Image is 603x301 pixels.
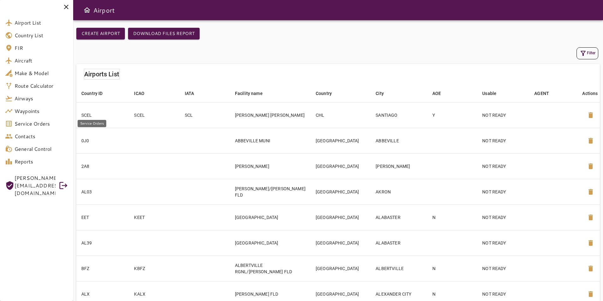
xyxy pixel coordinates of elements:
td: ABBEVILLE MUNI [230,128,311,153]
span: Contacts [15,133,68,140]
span: ICAO [134,90,153,97]
p: NOT READY [482,240,524,246]
div: ICAO [134,90,144,97]
td: Y [427,102,477,128]
div: AOE [432,90,441,97]
td: AL39 [76,230,129,256]
td: [GEOGRAPHIC_DATA] [311,230,371,256]
button: Delete Airport [583,108,598,123]
div: Facility name [235,90,263,97]
button: Filter [577,47,598,59]
span: Country ID [81,90,111,97]
button: Delete Airport [583,133,598,148]
div: City [376,90,384,97]
span: delete [587,239,594,247]
span: Service Orders [15,120,68,127]
button: Download Files Report [128,28,200,39]
span: AGENT [534,90,557,97]
p: NOT READY [482,214,524,221]
td: [GEOGRAPHIC_DATA] [311,256,371,281]
td: [GEOGRAPHIC_DATA] [230,204,311,230]
button: Delete Airport [583,159,598,174]
td: [PERSON_NAME]/[PERSON_NAME] FLD [230,179,311,204]
span: FIR [15,44,68,52]
button: Delete Airport [583,210,598,225]
td: [PERSON_NAME] [PERSON_NAME] [230,102,311,128]
p: NOT READY [482,291,524,297]
button: Open drawer [81,4,93,16]
td: AL03 [76,179,129,204]
td: SANTIAGO [371,102,427,128]
td: SCEL [76,102,129,128]
span: Reports [15,158,68,165]
td: SCL [180,102,230,128]
span: [PERSON_NAME][EMAIL_ADDRESS][DOMAIN_NAME] [15,174,56,197]
span: delete [587,137,594,145]
div: Country [316,90,332,97]
button: Delete Airport [583,261,598,276]
h6: Airport [93,5,115,15]
span: delete [587,290,594,298]
td: EET [76,204,129,230]
td: ALBERTVILLE RGNL/[PERSON_NAME] FLD [230,256,311,281]
span: Usable [482,90,505,97]
td: [GEOGRAPHIC_DATA] [311,204,371,230]
div: Usable [482,90,496,97]
td: CHL [311,102,371,128]
span: Airways [15,95,68,102]
span: delete [587,265,594,272]
div: Country ID [81,90,103,97]
button: Delete Airport [583,235,598,251]
span: delete [587,188,594,196]
span: Country List [15,32,68,39]
p: NOT READY [482,163,524,169]
td: ALABASTER [371,204,427,230]
td: ALBERTVILLE [371,256,427,281]
span: General Control [15,145,68,153]
h6: Airports List [84,69,119,79]
div: Service Orders [78,120,106,127]
td: 2A8 [76,153,129,179]
button: Delete Airport [583,184,598,199]
span: Aircraft [15,57,68,64]
td: [PERSON_NAME] [230,153,311,179]
td: 0J0 [76,128,129,153]
span: Waypoints [15,107,68,115]
td: AKRON [371,179,427,204]
p: NOT READY [482,112,524,118]
td: [PERSON_NAME] [371,153,427,179]
td: [GEOGRAPHIC_DATA] [311,179,371,204]
div: IATA [185,90,194,97]
td: ALABASTER [371,230,427,256]
td: SCEL [129,102,179,128]
span: Facility name [235,90,271,97]
td: N [427,204,477,230]
span: Country [316,90,340,97]
td: KEET [129,204,179,230]
span: City [376,90,392,97]
button: Create airport [76,28,125,39]
span: delete [587,162,594,170]
td: N [427,256,477,281]
p: NOT READY [482,189,524,195]
span: AOE [432,90,449,97]
span: delete [587,214,594,221]
span: Route Calculator [15,82,68,90]
p: NOT READY [482,265,524,272]
span: IATA [185,90,202,97]
span: delete [587,111,594,119]
td: [GEOGRAPHIC_DATA] [311,128,371,153]
span: Make & Model [15,69,68,77]
td: [GEOGRAPHIC_DATA] [311,153,371,179]
div: AGENT [534,90,549,97]
td: ABBEVILLE [371,128,427,153]
td: [GEOGRAPHIC_DATA] [230,230,311,256]
span: Airport List [15,19,68,27]
td: BFZ [76,256,129,281]
p: NOT READY [482,138,524,144]
td: KBFZ [129,256,179,281]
